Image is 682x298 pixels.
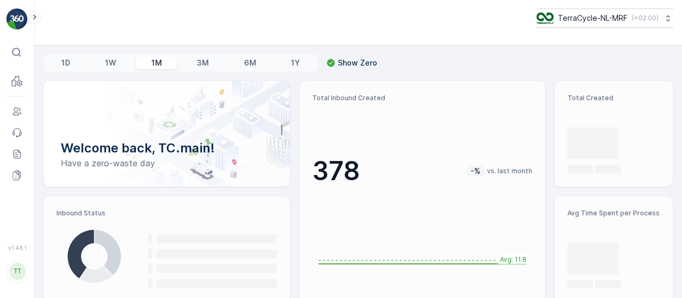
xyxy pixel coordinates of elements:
[9,263,26,280] div: TT
[151,58,162,68] p: 1M
[61,157,273,170] p: Have a zero-waste day
[6,253,28,289] button: TT
[6,245,28,251] span: v 1.48.1
[291,58,300,68] p: 1Y
[338,58,377,68] p: Show Zero
[487,167,532,175] p: vs. last month
[197,58,209,68] p: 3M
[56,209,277,218] p: Inbound Status
[567,209,660,218] p: Avg Time Spent per Process
[537,12,554,24] img: TC_v739CUj.png
[6,9,28,30] img: logo
[567,94,660,102] p: Total Created
[61,58,70,68] p: 1D
[312,94,533,102] p: Total Inbound Created
[469,166,482,176] p: -%
[105,58,116,68] p: 1W
[537,9,673,28] button: TerraCycle-NL-MRF(+02:00)
[312,155,360,187] p: 378
[632,14,659,22] p: ( +02:00 )
[558,13,628,23] p: TerraCycle-NL-MRF
[61,140,273,157] p: Welcome back, TC.main!
[244,58,256,68] p: 6M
